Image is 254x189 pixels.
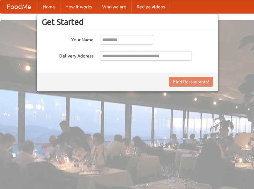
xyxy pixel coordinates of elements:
[38,0,60,13] a: Home
[0,0,38,13] a: FoodMe
[169,77,213,87] button: Find Restaurants!
[42,17,213,27] h3: Get Started
[42,35,94,43] label: Your Name
[42,51,94,59] label: Delivery Address
[131,0,170,13] a: Recipe videos
[97,0,131,13] a: Who we are
[60,0,97,13] a: How it works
